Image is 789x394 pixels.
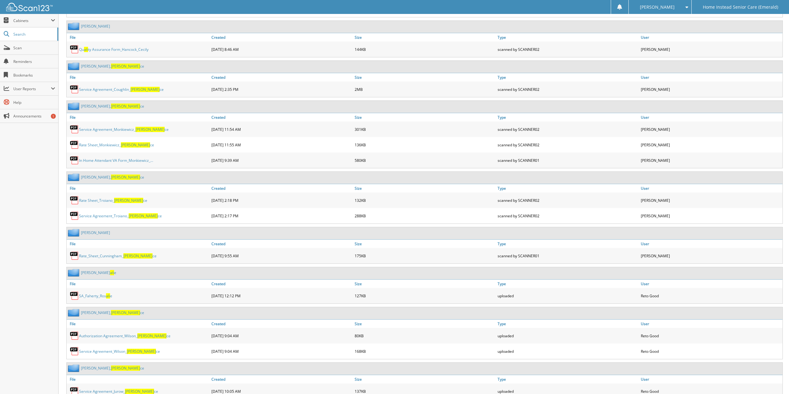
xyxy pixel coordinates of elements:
div: 136KB [353,139,496,151]
div: 127KB [353,290,496,302]
a: User [639,375,782,383]
a: Created [210,33,353,42]
a: [PERSON_NAME] [81,24,110,29]
a: User [639,113,782,122]
span: [PERSON_NAME] [111,104,140,109]
div: [PERSON_NAME] [639,83,782,95]
span: [PERSON_NAME] [111,64,140,69]
div: uploaded [496,330,639,342]
span: [PERSON_NAME] [123,253,153,259]
img: folder2.png [68,309,81,317]
a: Quality Assurance Form_Hancock_Cecily [79,47,148,52]
img: folder2.png [68,102,81,110]
div: 144KB [353,43,496,55]
span: ali [84,47,88,52]
div: uploaded [496,345,639,357]
div: [DATE] 2:35 PM [210,83,353,95]
a: [PERSON_NAME],[PERSON_NAME]ce [81,104,144,109]
a: [PERSON_NAME] [81,230,110,235]
div: [DATE] 9:04 AM [210,330,353,342]
a: In Home Attendant VA Form_Monkiewicz_... [79,158,153,163]
a: Size [353,375,496,383]
div: scanned by SCANNER02 [496,43,639,55]
div: scanned by SCANNER01 [496,154,639,166]
div: [PERSON_NAME] [639,194,782,206]
a: File [67,73,210,82]
a: Type [496,113,639,122]
div: [DATE] 2:17 PM [210,210,353,222]
a: File [67,184,210,193]
iframe: Chat Widget [758,364,789,394]
a: Created [210,73,353,82]
a: Created [210,113,353,122]
div: 580KB [353,154,496,166]
img: PDF.png [70,125,79,134]
a: Created [210,280,353,288]
div: 175KB [353,250,496,262]
a: SA_Faherty_Rosalie [79,293,112,299]
div: scanned by SCANNER02 [496,83,639,95]
div: uploaded [496,290,639,302]
span: [PERSON_NAME] [137,333,166,339]
a: Type [496,184,639,193]
a: Created [210,375,353,383]
div: [DATE] 11:55 AM [210,139,353,151]
img: PDF.png [70,291,79,300]
img: folder2.png [68,269,81,277]
div: 301KB [353,123,496,135]
span: [PERSON_NAME] [121,142,150,148]
a: [PERSON_NAME],[PERSON_NAME]ce [81,310,144,315]
span: [PERSON_NAME] [127,349,156,354]
span: [PERSON_NAME] [114,198,143,203]
a: User [639,240,782,248]
div: 1 [51,114,56,119]
a: Created [210,184,353,193]
div: Reto Good [639,290,782,302]
a: Size [353,33,496,42]
a: Service Agreement_Coughlin_[PERSON_NAME]ce [79,87,164,92]
a: Created [210,240,353,248]
a: Type [496,375,639,383]
a: File [67,33,210,42]
a: File [67,280,210,288]
img: PDF.png [70,85,79,94]
span: ali [110,270,114,275]
a: Rate Sheet_Monkiewicz_[PERSON_NAME]ce [79,142,154,148]
div: Reto Good [639,345,782,357]
span: [PERSON_NAME] [129,213,158,219]
span: [PERSON_NAME] [111,310,140,315]
img: PDF.png [70,140,79,149]
span: Home Instead Senior Care (Emerald) [703,5,778,9]
a: Rate Sheet_Troiano_[PERSON_NAME]ce [79,198,147,203]
div: 288KB [353,210,496,222]
a: Size [353,73,496,82]
a: File [67,375,210,383]
span: Search [13,32,54,37]
a: Type [496,240,639,248]
img: folder2.png [68,173,81,181]
a: Type [496,73,639,82]
div: [DATE] 9:39 AM [210,154,353,166]
img: PDF.png [70,251,79,260]
img: scan123-logo-white.svg [6,3,53,11]
img: PDF.png [70,331,79,340]
div: [PERSON_NAME] [639,123,782,135]
a: File [67,240,210,248]
a: Service Agreement_Monkiewicz_[PERSON_NAME]ce [79,127,169,132]
span: [PERSON_NAME] [125,389,154,394]
a: Type [496,280,639,288]
a: Size [353,184,496,193]
div: 168KB [353,345,496,357]
a: Authorization Agreement_Wilson_[PERSON_NAME]ce [79,333,171,339]
span: Bookmarks [13,73,55,78]
a: Size [353,280,496,288]
img: PDF.png [70,45,79,54]
a: Rate_Sheet_Cunningham_[PERSON_NAME]ce [79,253,157,259]
a: Type [496,33,639,42]
img: folder2.png [68,62,81,70]
a: Service Agreement_Jurow_[PERSON_NAME]ce [79,389,158,394]
img: PDF.png [70,196,79,205]
a: [PERSON_NAME],[PERSON_NAME]ce [81,175,144,180]
div: scanned by SCANNER02 [496,123,639,135]
div: scanned by SCANNER02 [496,210,639,222]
